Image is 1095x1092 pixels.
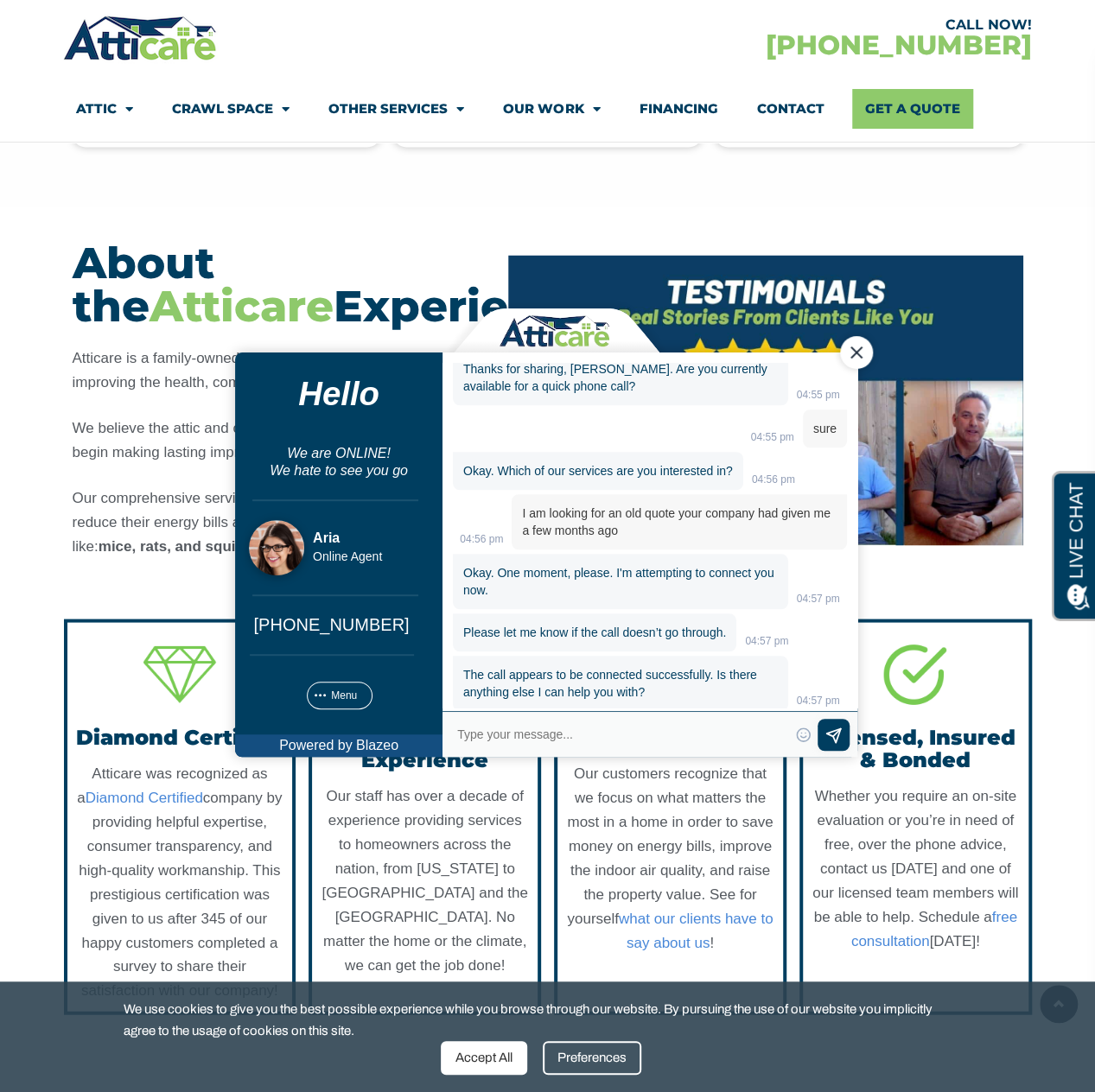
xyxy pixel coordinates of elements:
[150,280,334,333] span: Atticare
[76,726,284,748] h3: Diamond Certified
[812,784,1020,952] p: Whether you require an on-site evaluation or you’re in need of free, over the phone advice, conta...
[73,486,491,558] p: Our comprehensive services have helped over 11,000 clients reduce their energy bills and permanen...
[76,89,133,129] a: Attic
[236,360,571,416] p: The call appears to be connected successfully. Is there anything else I can help you with?
[756,89,824,129] a: Contact
[239,427,572,451] textarea: Type your response and press Return or Send
[217,295,879,797] iframe: Chat Exit Popup
[852,89,973,129] a: Get A Quote
[86,789,203,805] a: Diamond Certified
[601,423,633,455] span: Send button
[528,318,571,352] span: 04:57 pm
[73,346,491,394] p: Atticare is a family-owned, nationwide company dedicated to improving the health, comfort, and en...
[619,910,774,950] a: what our clients have to say about us
[73,242,491,328] h3: About the Experience
[851,908,1017,949] a: free consultation
[579,432,594,447] span: Select Emoticon
[42,14,139,35] span: Opens a chat window
[73,416,491,464] p: We believe the attic and crawl space are the ideal places to begin making lasting improvements.
[547,18,1031,32] div: CALL NOW!
[172,89,290,129] a: Crawl Space
[321,784,529,976] p: Our staff has over a decade of experience providing services to homeowners across the nation, fro...
[639,89,717,129] a: Financing
[76,761,284,1002] p: Atticare was recognized as a company by providing helpful expertise, consumer transparency, and h...
[124,999,958,1041] span: We use cookies to give you the best possible experience while you browse through our website. By ...
[543,1041,641,1075] div: Preferences
[566,761,774,954] p: Our customers recognize that we focus on what matters the most in a home in order to save money o...
[76,89,1018,129] nav: Menu
[99,537,404,554] strong: mice, rats, and squirrels out of their homes.
[236,318,519,356] p: Please let me know if the call doesn’t go through.
[441,1041,527,1075] div: Accept All
[503,89,600,129] a: Our Work
[328,89,464,129] a: Other Services
[812,726,1020,771] h3: Licensed, Insured & Bonded
[580,360,623,411] span: 04:57 pm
